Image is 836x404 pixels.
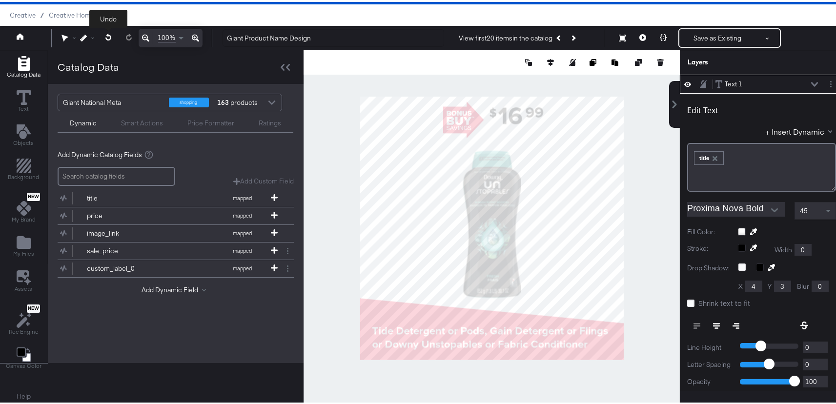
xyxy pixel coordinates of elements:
[775,243,792,253] label: Width
[11,86,37,114] button: Text
[216,193,269,200] span: mapped
[259,117,281,126] div: Ratings
[216,263,269,270] span: mapped
[216,228,269,235] span: mapped
[6,360,41,368] span: Canvas Color
[566,27,580,45] button: Next Product
[725,78,742,87] div: Text 1
[10,9,36,17] span: Creative
[687,262,731,271] label: Drop Shadow:
[765,124,836,135] button: + Insert Dynamic
[612,56,621,65] button: Paste image
[9,326,39,334] span: Rec Engine
[142,283,210,293] button: Add Dynamic Field
[15,283,33,291] span: Assets
[6,189,41,225] button: NewMy Brand
[63,92,162,109] div: Giant National Meta
[158,31,176,40] span: 100%
[800,204,808,213] span: 45
[826,77,836,87] button: Layer Options
[612,57,618,64] svg: Paste image
[27,303,40,310] span: New
[687,358,733,367] label: Letter Spacing
[169,96,209,105] div: shopping
[9,265,39,294] button: Assets
[8,120,40,148] button: Add Text
[58,188,282,205] button: titlemapped
[27,192,40,198] span: New
[687,103,718,113] div: Edit Text
[19,103,29,111] span: Text
[10,386,38,404] button: Help
[58,58,119,72] div: Catalog Data
[216,245,269,252] span: mapped
[70,117,97,126] div: Dynamic
[1,52,46,80] button: Add Rectangle
[216,92,245,109] div: products
[552,27,566,45] button: Previous Product
[7,69,41,77] span: Catalog Data
[216,210,269,217] span: mapped
[767,201,782,216] button: Open
[87,209,158,219] div: price
[3,300,44,337] button: NewRec Engine
[768,280,772,289] label: Y
[187,117,234,126] div: Price Formatter
[58,205,282,222] button: pricemapped
[87,192,158,201] div: title
[459,32,552,41] div: View first 20 items in the catalog
[14,137,34,145] span: Objects
[694,150,723,162] div: title
[233,175,294,184] button: Add Custom Field
[7,231,40,259] button: Add Files
[679,27,755,45] button: Save as Existing
[715,77,743,87] button: Text 1
[12,214,36,222] span: My Brand
[687,375,733,384] label: Opacity
[2,155,45,182] button: Add Rectangle
[738,280,743,289] label: X
[58,205,294,222] div: pricemapped
[87,244,158,254] div: sale_price
[797,280,809,289] label: Blur
[17,390,31,399] a: Help
[590,57,596,64] svg: Copy image
[87,227,158,236] div: image_link
[58,165,175,184] input: Search catalog fields
[58,258,294,275] div: custom_label_0mapped
[58,223,282,240] button: image_linkmapped
[687,225,731,235] label: Fill Color:
[58,258,282,275] button: custom_label_0mapped
[49,9,94,17] a: Creative Home
[58,188,294,205] div: titlemapped
[58,241,282,258] button: sale_pricemapped
[87,262,158,271] div: custom_label_0
[590,56,599,65] button: Copy image
[58,148,142,158] span: Add Dynamic Catalog Fields
[687,242,731,254] label: Stroke:
[13,248,34,256] span: My Files
[58,223,294,240] div: image_linkmapped
[687,341,733,350] label: Line Height
[36,9,49,17] span: /
[8,171,40,179] span: Background
[121,117,163,126] div: Smart Actions
[688,56,787,65] div: Layers
[216,92,231,109] strong: 163
[58,241,294,258] div: sale_pricemapped
[698,296,750,306] span: Shrink text to fit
